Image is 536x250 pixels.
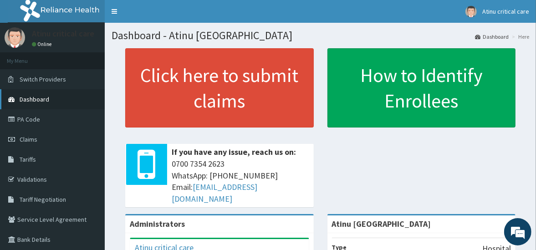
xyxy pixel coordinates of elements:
[172,147,296,157] b: If you have any issue, reach us on:
[20,95,49,103] span: Dashboard
[32,41,54,47] a: Online
[327,48,516,128] a: How to Identify Enrollees
[172,158,309,205] span: 0700 7354 2623 WhatsApp: [PHONE_NUMBER] Email:
[20,195,66,204] span: Tariff Negotiation
[5,27,25,48] img: User Image
[32,30,94,38] p: Atinu critical care
[112,30,529,41] h1: Dashboard - Atinu [GEOGRAPHIC_DATA]
[130,219,185,229] b: Administrators
[125,48,314,128] a: Click here to submit claims
[475,33,509,41] a: Dashboard
[20,135,37,143] span: Claims
[465,6,477,17] img: User Image
[20,155,36,163] span: Tariffs
[332,219,431,229] strong: Atinu [GEOGRAPHIC_DATA]
[20,75,66,83] span: Switch Providers
[172,182,257,204] a: [EMAIL_ADDRESS][DOMAIN_NAME]
[510,33,529,41] li: Here
[482,7,529,15] span: Atinu critical care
